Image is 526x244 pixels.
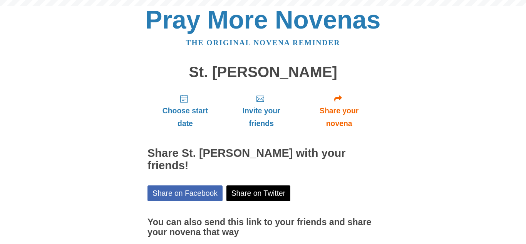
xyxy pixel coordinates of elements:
[186,39,340,47] a: The original novena reminder
[147,88,223,134] a: Choose start date
[147,185,223,201] a: Share on Facebook
[300,88,379,134] a: Share your novena
[155,104,215,130] span: Choose start date
[147,64,379,81] h1: St. [PERSON_NAME]
[307,104,371,130] span: Share your novena
[147,217,379,237] h3: You can also send this link to your friends and share your novena that way
[146,5,381,34] a: Pray More Novenas
[223,88,300,134] a: Invite your friends
[147,147,379,172] h2: Share St. [PERSON_NAME] with your friends!
[226,185,291,201] a: Share on Twitter
[231,104,292,130] span: Invite your friends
